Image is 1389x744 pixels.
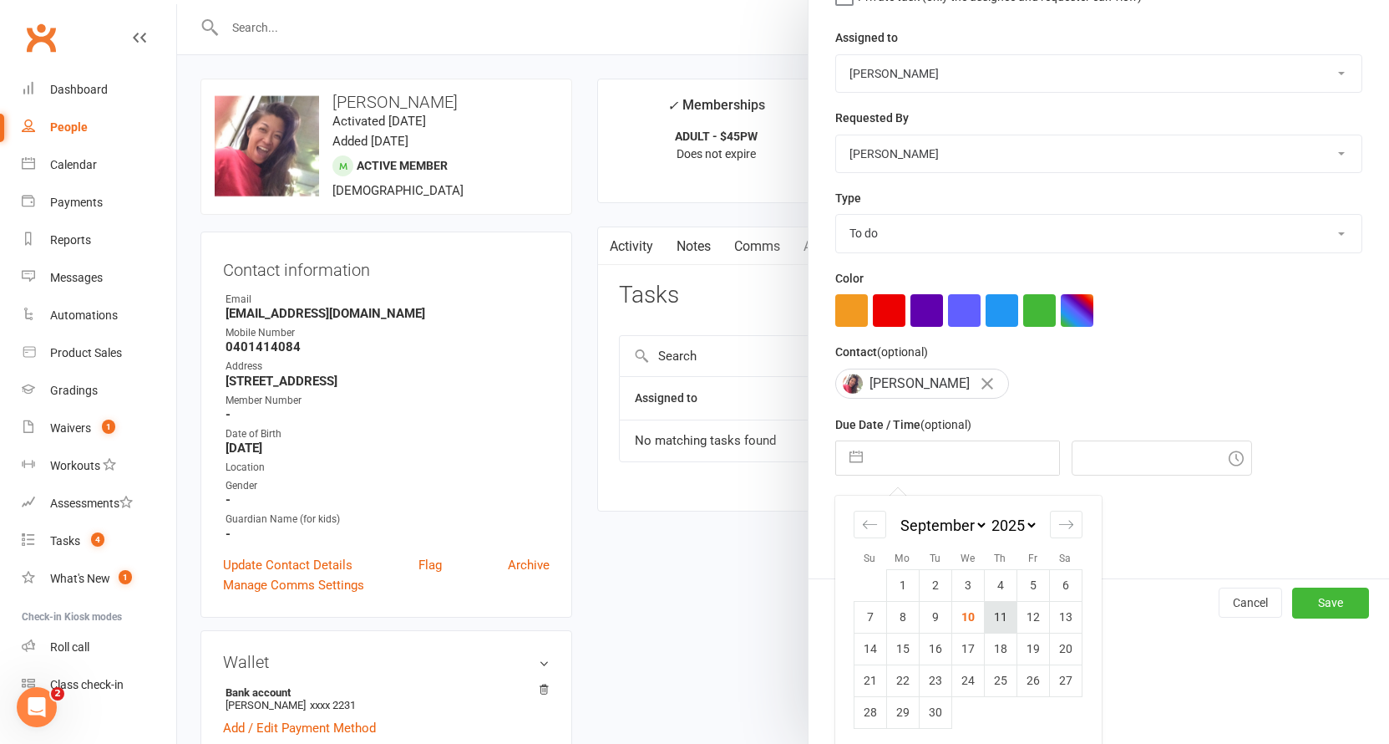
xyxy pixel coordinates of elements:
div: Product Sales [50,346,122,359]
td: Tuesday, September 30, 2025 [919,696,951,728]
td: Friday, September 12, 2025 [1016,601,1049,633]
a: Product Sales [22,334,176,372]
td: Sunday, September 14, 2025 [854,633,886,665]
div: People [50,120,88,134]
td: Wednesday, September 3, 2025 [951,569,984,601]
a: Waivers 1 [22,410,176,447]
button: Save [1292,588,1369,618]
div: Messages [50,271,103,284]
a: Messages [22,259,176,297]
label: Email preferences [835,492,932,510]
td: Friday, September 5, 2025 [1016,569,1049,601]
a: Calendar [22,146,176,184]
a: Gradings [22,372,176,410]
td: Monday, September 22, 2025 [886,665,919,696]
a: What's New1 [22,560,176,598]
button: Cancel [1219,588,1282,618]
label: Assigned to [835,28,898,47]
td: Sunday, September 21, 2025 [854,665,886,696]
td: Friday, September 19, 2025 [1016,633,1049,665]
small: Su [864,553,875,564]
a: Roll call [22,629,176,666]
a: Automations [22,297,176,334]
td: Saturday, September 27, 2025 [1049,665,1082,696]
td: Friday, September 26, 2025 [1016,665,1049,696]
td: Saturday, September 6, 2025 [1049,569,1082,601]
small: Fr [1028,553,1037,564]
a: Tasks 4 [22,522,176,560]
div: Class check-in [50,678,124,691]
small: Sa [1059,553,1071,564]
small: (optional) [877,345,928,359]
td: Thursday, September 4, 2025 [984,569,1016,601]
div: Gradings [50,384,98,397]
td: Tuesday, September 2, 2025 [919,569,951,601]
label: Color [835,269,864,288]
div: Payments [50,196,103,209]
label: Due Date / Time [835,415,971,434]
td: Monday, September 29, 2025 [886,696,919,728]
div: What's New [50,572,110,585]
small: Tu [930,553,940,564]
span: 4 [91,533,104,547]
td: Tuesday, September 16, 2025 [919,633,951,665]
div: Roll call [50,640,89,654]
td: Sunday, September 28, 2025 [854,696,886,728]
td: Wednesday, September 24, 2025 [951,665,984,696]
a: Reports [22,222,176,259]
td: Monday, September 1, 2025 [886,569,919,601]
label: Contact [835,343,928,361]
td: Tuesday, September 23, 2025 [919,665,951,696]
span: 1 [102,420,115,434]
small: Mo [895,553,910,564]
a: Clubworx [20,17,62,59]
a: Payments [22,184,176,222]
td: Saturday, September 13, 2025 [1049,601,1082,633]
a: Workouts [22,447,176,485]
small: Th [994,553,1006,564]
td: Tuesday, September 9, 2025 [919,601,951,633]
div: Automations [50,308,118,322]
div: Waivers [50,421,91,435]
a: Assessments [22,485,176,522]
td: Sunday, September 7, 2025 [854,601,886,633]
div: Tasks [50,534,80,548]
td: Wednesday, September 17, 2025 [951,633,984,665]
img: Tricia Tan [843,374,863,394]
div: Reports [50,233,91,247]
div: Move forward to switch to the next month. [1050,511,1082,538]
small: (optional) [920,418,971,431]
td: Thursday, September 18, 2025 [984,633,1016,665]
td: Thursday, September 11, 2025 [984,601,1016,633]
span: 2 [51,687,64,701]
label: Requested By [835,109,909,127]
label: Type [835,189,861,207]
small: We [961,553,975,564]
td: Monday, September 15, 2025 [886,633,919,665]
a: Class kiosk mode [22,666,176,704]
a: Dashboard [22,71,176,109]
td: Saturday, September 20, 2025 [1049,633,1082,665]
td: Monday, September 8, 2025 [886,601,919,633]
div: Move backward to switch to the previous month. [854,511,886,538]
a: People [22,109,176,146]
iframe: Intercom live chat [17,687,57,727]
div: Assessments [50,497,133,510]
div: Dashboard [50,83,108,96]
div: Calendar [50,158,97,171]
span: 1 [119,570,132,584]
td: Wednesday, September 10, 2025 [951,601,984,633]
td: Thursday, September 25, 2025 [984,665,1016,696]
div: [PERSON_NAME] [835,369,1009,399]
div: Workouts [50,459,100,472]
